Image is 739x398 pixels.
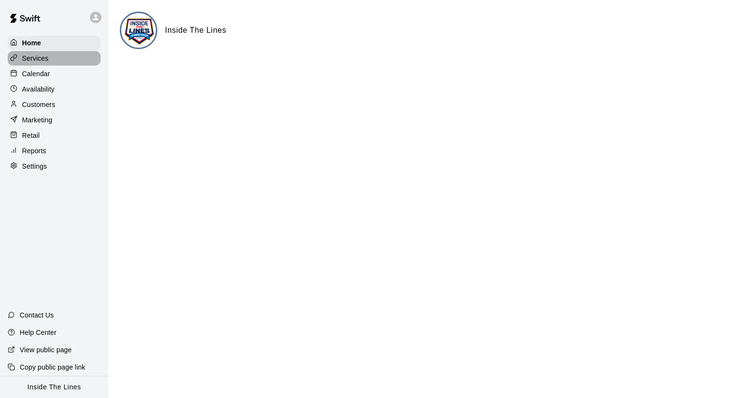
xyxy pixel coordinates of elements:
[22,131,40,140] p: Retail
[121,13,157,49] img: Inside The Lines logo
[8,128,101,143] a: Retail
[8,51,101,66] a: Services
[22,84,55,94] p: Availability
[8,97,101,112] a: Customers
[22,115,52,125] p: Marketing
[8,144,101,158] a: Reports
[20,362,85,372] p: Copy public page link
[22,161,47,171] p: Settings
[22,53,49,63] p: Services
[8,82,101,96] a: Availability
[8,36,101,50] a: Home
[22,100,55,109] p: Customers
[8,66,101,81] a: Calendar
[22,38,41,48] p: Home
[165,24,226,37] h6: Inside The Lines
[27,382,81,392] p: Inside The Lines
[20,310,54,320] p: Contact Us
[20,328,56,337] p: Help Center
[8,113,101,127] a: Marketing
[22,69,50,79] p: Calendar
[20,345,72,355] p: View public page
[22,146,46,156] p: Reports
[8,159,101,173] a: Settings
